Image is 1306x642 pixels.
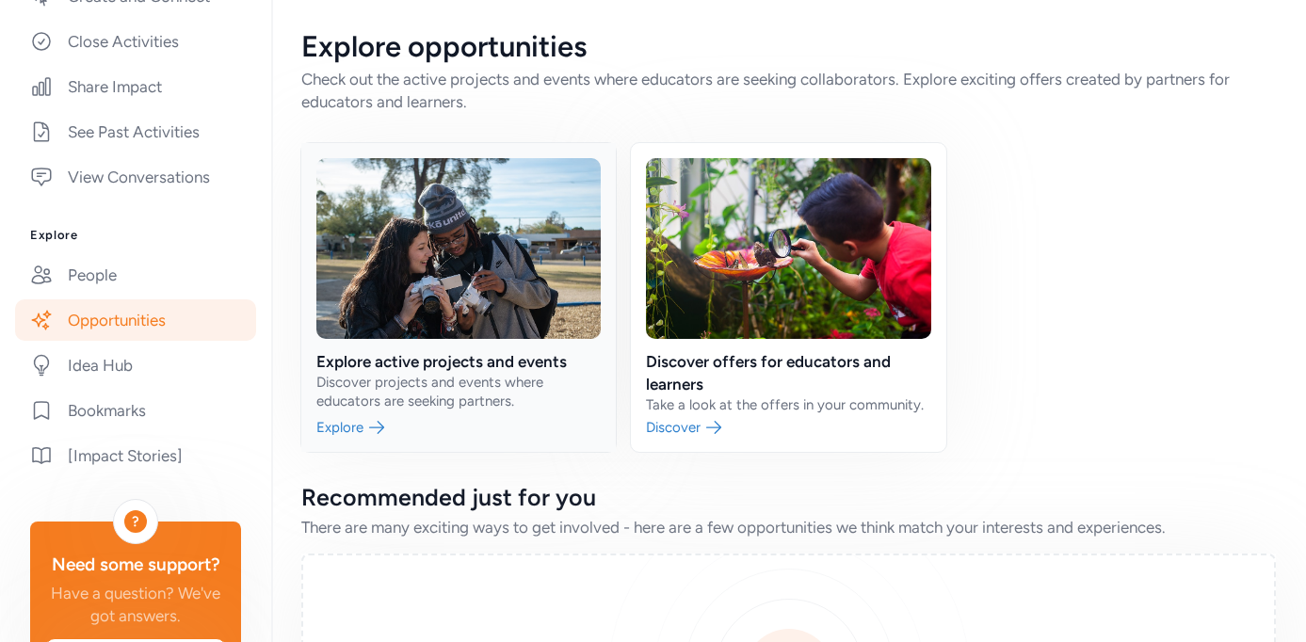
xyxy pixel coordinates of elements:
[15,390,256,431] a: Bookmarks
[15,66,256,107] a: Share Impact
[15,254,256,296] a: People
[45,582,226,627] div: Have a question? We've got answers.
[30,228,241,243] h3: Explore
[15,299,256,341] a: Opportunities
[301,482,1276,512] div: Recommended just for you
[124,510,147,533] div: ?
[15,435,256,476] a: [Impact Stories]
[15,156,256,198] a: View Conversations
[15,21,256,62] a: Close Activities
[15,111,256,152] a: See Past Activities
[301,30,1276,64] div: Explore opportunities
[45,552,226,578] div: Need some support?
[301,68,1276,113] div: Check out the active projects and events where educators are seeking collaborators. Explore excit...
[15,345,256,386] a: Idea Hub
[301,516,1276,538] div: There are many exciting ways to get involved - here are a few opportunities we think match your i...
